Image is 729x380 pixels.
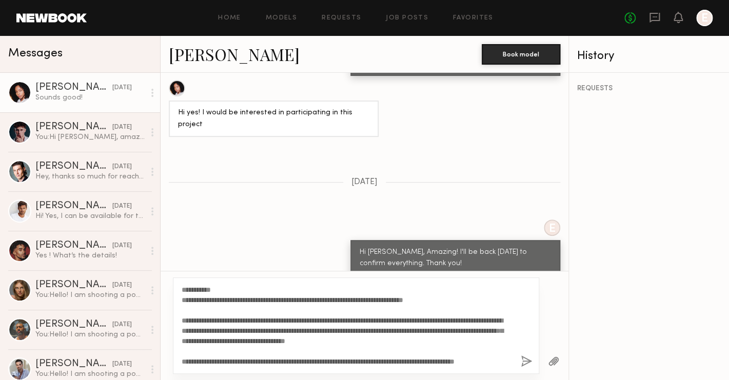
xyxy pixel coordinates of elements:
[35,93,145,103] div: Sounds good!
[360,247,551,270] div: Hi [PERSON_NAME], Amazing! I'll be back [DATE] to confirm everything. Thank you!
[112,241,132,251] div: [DATE]
[35,241,112,251] div: [PERSON_NAME]
[112,123,132,132] div: [DATE]
[482,44,560,65] button: Book model
[218,15,241,22] a: Home
[35,201,112,211] div: [PERSON_NAME]
[169,43,300,65] a: [PERSON_NAME]
[35,83,112,93] div: [PERSON_NAME]
[35,319,112,330] div: [PERSON_NAME]
[35,359,112,369] div: [PERSON_NAME]
[35,280,112,290] div: [PERSON_NAME]
[112,202,132,211] div: [DATE]
[696,10,713,26] a: E
[351,178,378,187] span: [DATE]
[577,50,721,62] div: History
[453,15,494,22] a: Favorites
[35,172,145,182] div: Hey, thanks so much for reaching out on this. So appreciate you taking the time to give me a look...
[35,122,112,132] div: [PERSON_NAME]
[35,330,145,339] div: You: Hello! I am shooting a podcast based on Women's Hormonal Health [DATE][DATE] in [GEOGRAPHIC_...
[386,15,428,22] a: Job Posts
[35,162,112,172] div: [PERSON_NAME]
[112,320,132,330] div: [DATE]
[112,359,132,369] div: [DATE]
[112,281,132,290] div: [DATE]
[35,211,145,221] div: Hi! Yes, I can be available for the shoot I have a place to stay in [GEOGRAPHIC_DATA]. I’m based ...
[35,251,145,261] div: Yes ! What’s the details!
[266,15,297,22] a: Models
[112,83,132,93] div: [DATE]
[8,48,63,59] span: Messages
[322,15,361,22] a: Requests
[35,290,145,300] div: You: Hello! I am shooting a podcast based on Women's Hormonal Health [DATE][DATE] in [GEOGRAPHIC_...
[178,107,369,131] div: Hi yes! I would be interested in participating in this project
[482,49,560,58] a: Book model
[577,85,721,92] div: REQUESTS
[112,162,132,172] div: [DATE]
[35,369,145,379] div: You: Hello! I am shooting a podcast based on Women's Hormonal Health [DATE][DATE] in [GEOGRAPHIC_...
[35,132,145,142] div: You: Hi [PERSON_NAME], amazing - I'll be back [DATE] to confirm the details. Thank you!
